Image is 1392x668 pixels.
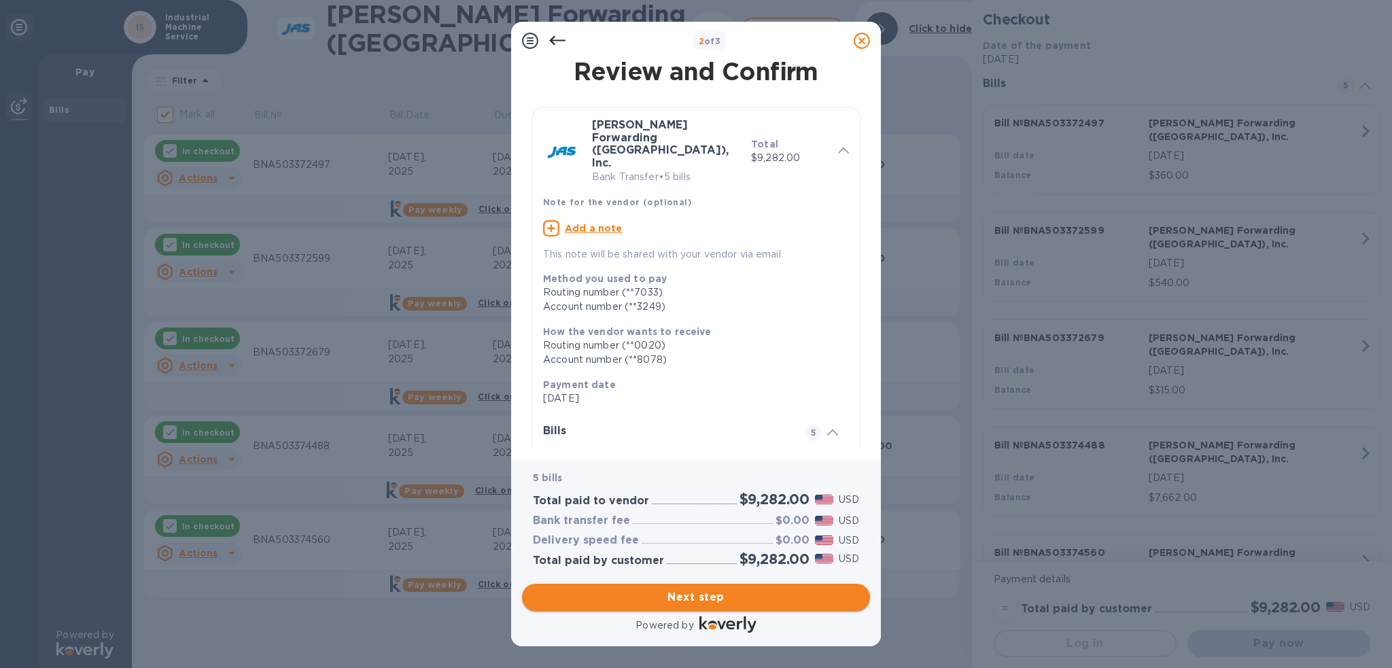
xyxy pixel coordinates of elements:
[739,491,810,508] h2: $9,282.00
[739,550,810,567] h2: $9,282.00
[543,425,789,438] h3: Bills
[543,379,616,390] b: Payment date
[699,36,721,46] b: of 3
[699,616,756,633] img: Logo
[805,425,822,441] span: 5
[543,285,838,300] div: Routing number (**7033)
[522,584,870,611] button: Next step
[776,514,810,527] h3: $0.00
[543,300,838,314] div: Account number (**3249)
[533,472,562,483] b: 5 bills
[751,151,827,165] p: $9,282.00
[592,118,729,169] b: [PERSON_NAME] Forwarding ([GEOGRAPHIC_DATA]), Inc.
[543,247,849,262] p: This note will be shared with your vendor via email
[529,57,863,86] h1: Review and Confirm
[839,514,859,528] p: USD
[751,139,778,150] b: Total
[815,495,833,504] img: USD
[592,170,740,184] p: Bank Transfer • 5 bills
[543,273,667,284] b: Method you used to pay
[839,533,859,548] p: USD
[543,119,849,262] div: [PERSON_NAME] Forwarding ([GEOGRAPHIC_DATA]), Inc.Bank Transfer•5 billsTotal$9,282.00Note for the...
[543,391,838,406] p: [DATE]
[839,493,859,507] p: USD
[543,338,838,353] div: Routing number (**0020)
[533,514,630,527] h3: Bank transfer fee
[636,618,693,633] p: Powered by
[699,36,704,46] span: 2
[543,326,712,337] b: How the vendor wants to receive
[815,535,833,545] img: USD
[533,555,664,567] h3: Total paid by customer
[839,552,859,566] p: USD
[543,353,838,367] div: Account number (**8078)
[533,495,649,508] h3: Total paid to vendor
[815,516,833,525] img: USD
[565,223,623,234] u: Add a note
[776,534,810,547] h3: $0.00
[815,554,833,563] img: USD
[533,589,859,605] span: Next step
[533,534,639,547] h3: Delivery speed fee
[543,197,692,207] b: Note for the vendor (optional)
